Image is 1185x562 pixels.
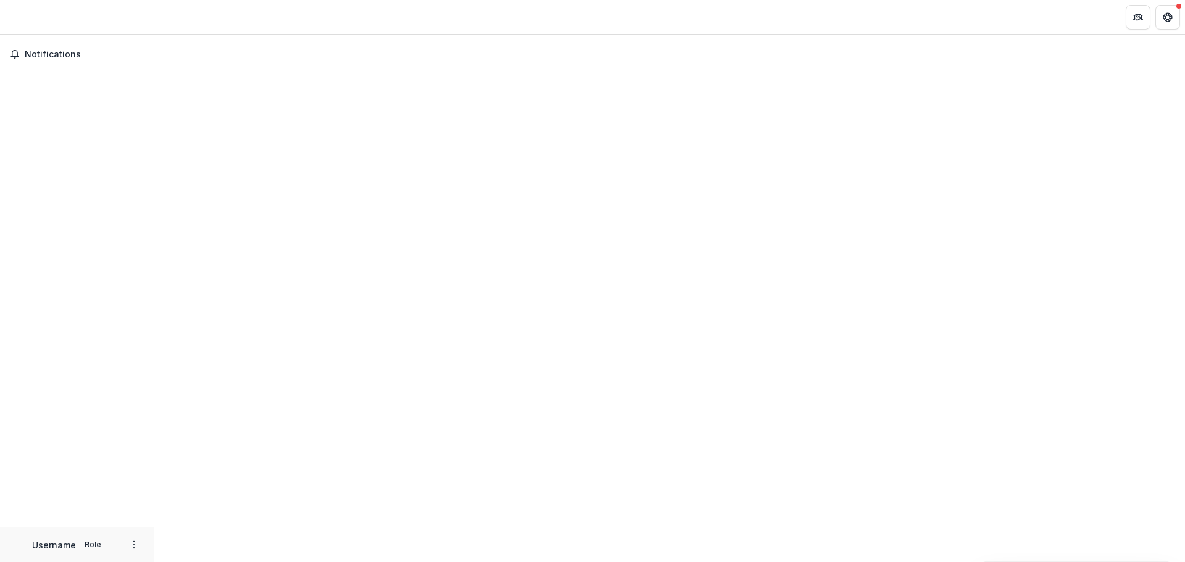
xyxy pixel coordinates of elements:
[5,44,149,64] button: Notifications
[127,537,141,552] button: More
[1155,5,1180,30] button: Get Help
[32,539,76,552] p: Username
[1126,5,1150,30] button: Partners
[81,539,105,550] p: Role
[25,49,144,60] span: Notifications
